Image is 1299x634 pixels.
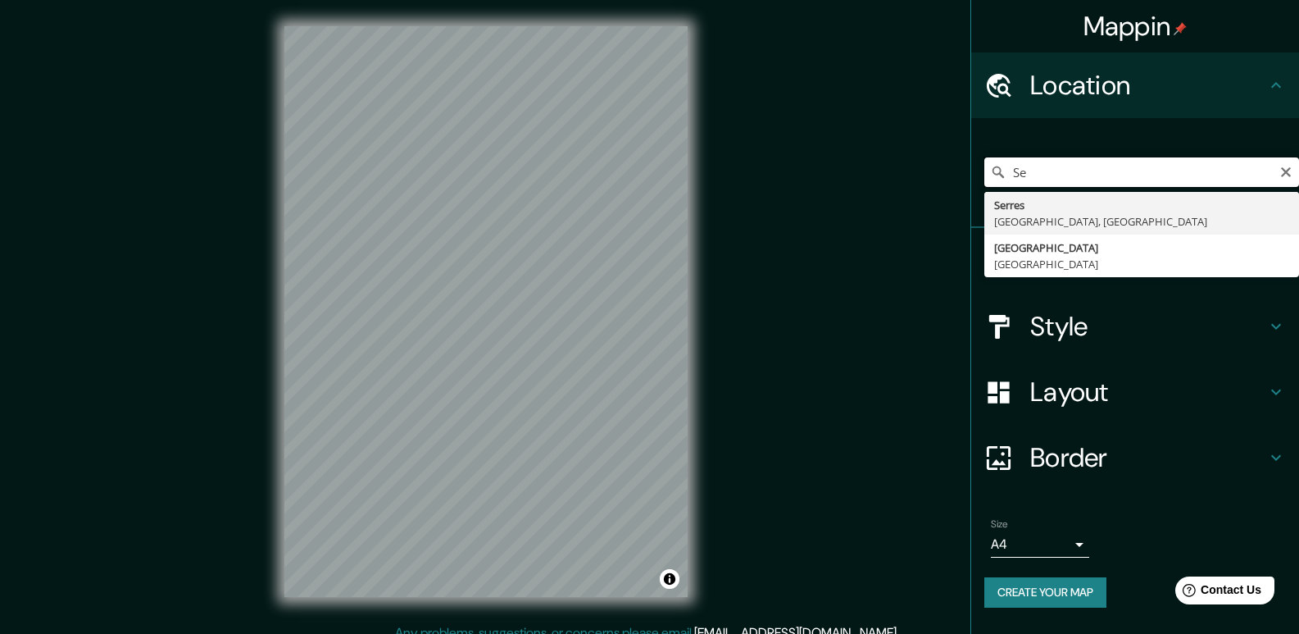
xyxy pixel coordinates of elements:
h4: Style [1030,310,1266,343]
canvas: Map [284,26,688,597]
button: Clear [1279,163,1292,179]
div: [GEOGRAPHIC_DATA] [994,239,1289,256]
div: Style [971,294,1299,359]
div: [GEOGRAPHIC_DATA], [GEOGRAPHIC_DATA] [994,213,1289,230]
input: Pick your city or area [984,157,1299,187]
div: Pins [971,228,1299,294]
h4: Mappin [1083,10,1188,43]
button: Toggle attribution [660,569,679,589]
div: [GEOGRAPHIC_DATA] [994,256,1289,272]
h4: Pins [1030,244,1266,277]
label: Size [991,518,1008,531]
img: pin-icon.png [1174,22,1187,35]
h4: Border [1030,441,1266,474]
div: Layout [971,359,1299,425]
div: Serres [994,197,1289,213]
button: Create your map [984,577,1106,608]
h4: Location [1030,69,1266,102]
div: Border [971,425,1299,490]
div: Location [971,52,1299,118]
div: A4 [991,531,1089,558]
h4: Layout [1030,376,1266,408]
iframe: Help widget launcher [1153,570,1281,616]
